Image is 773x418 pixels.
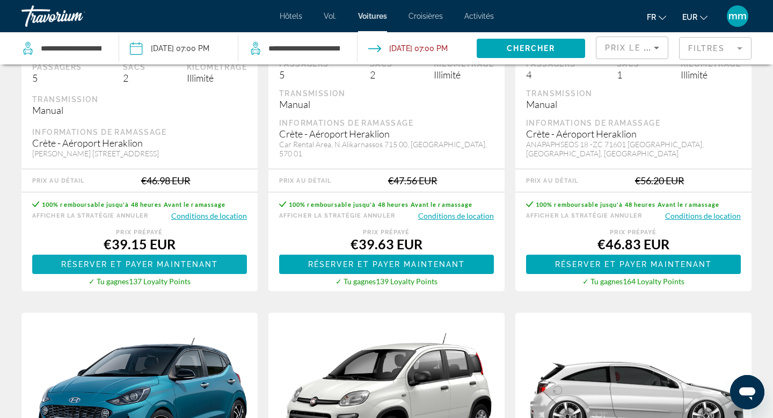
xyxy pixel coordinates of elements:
[526,229,741,236] div: Prix ​​prépayé
[279,229,494,236] div: Prix ​​prépayé
[279,128,494,140] div: Crète - Aéroport Heraklion
[129,277,191,286] span: 137 Loyalty Points
[279,255,494,274] button: Réserver et payer maintenant
[171,211,247,221] button: Conditions de location
[279,69,329,81] div: 5
[730,375,764,409] iframe: Bouton de lancement de la fenêtre de messagerie
[32,137,247,149] div: Crète - Aéroport Heraklion
[477,39,585,58] button: Chercher
[279,177,331,184] div: Prix au détail
[61,260,218,269] span: Réserver et payer maintenant
[130,32,209,64] button: Pickup date: Oct 22, 2025 07:00 PM
[280,12,302,20] a: Hôtels
[279,211,395,221] button: Afficher la stratégie Annuler
[32,62,82,72] div: Passagers
[647,13,656,21] font: fr
[526,140,741,158] div: ANAPAPHSEOS 18 -ZC 71601 [GEOGRAPHIC_DATA], [GEOGRAPHIC_DATA], [GEOGRAPHIC_DATA]
[123,72,146,84] div: 2
[536,201,719,208] span: 100% remboursable jusqu'à 48 heures Avant le ramassage
[32,177,84,184] div: Prix au détail
[279,118,494,128] div: Informations de ramassage
[368,32,448,64] button: Drop-off date: Oct 27, 2025 07:00 PM
[388,175,437,186] div: €47.56 EUR
[89,277,129,286] span: ✓ Tu gagnes
[526,89,741,98] div: Transmission
[526,98,741,110] div: Manual
[605,44,689,52] span: Prix ​​le plus bas
[32,72,82,84] div: 5
[279,140,494,158] div: Car Rental Area, N.Alikarnassos 715 00, [GEOGRAPHIC_DATA], 570 01
[279,98,494,110] div: Manual
[605,41,659,54] mat-select: Sort by
[32,149,247,158] div: [PERSON_NAME] [STREET_ADDRESS]
[526,255,741,274] button: Réserver et payer maintenant
[376,277,437,286] span: 139 Loyalty Points
[582,277,623,286] span: ✓ Tu gagnes
[682,13,697,21] font: EUR
[724,5,752,27] button: Menu utilisateur
[728,10,747,21] font: mm
[336,277,376,286] span: ✓ Tu gagnes
[526,211,642,221] button: Afficher la stratégie Annuler
[141,175,191,186] div: €46.98 EUR
[665,211,741,221] button: Conditions de location
[434,69,494,81] div: Illimité
[324,12,337,20] a: Vol.
[32,104,247,116] div: Manual
[289,201,472,208] span: 100% remboursable jusqu'à 48 heures Avant le ramassage
[42,201,225,208] span: 100% remboursable jusqu'à 48 heures Avant le ramassage
[555,260,712,269] span: Réserver et payer maintenant
[682,9,708,25] button: Changer de devise
[647,9,666,25] button: Changer de langue
[32,95,247,104] div: Transmission
[526,128,741,140] div: Crète - Aéroport Heraklion
[526,177,578,184] div: Prix au détail
[526,69,576,81] div: 4
[32,236,247,252] div: €39.15 EUR
[358,12,387,20] a: Voitures
[464,12,494,20] a: Activités
[623,277,684,286] span: 164 Loyalty Points
[21,2,129,30] a: Travorium
[526,118,741,128] div: Informations de ramassage
[308,260,465,269] span: Réserver et payer maintenant
[32,127,247,137] div: Informations de ramassage
[409,12,443,20] a: Croisières
[681,69,741,81] div: Illimité
[507,44,556,53] span: Chercher
[418,211,494,221] button: Conditions de location
[526,236,741,252] div: €46.83 EUR
[32,255,247,274] button: Réserver et payer maintenant
[370,69,393,81] div: 2
[679,37,752,60] button: Filter
[635,175,684,186] div: €56.20 EUR
[32,211,148,221] button: Afficher la stratégie Annuler
[187,72,247,84] div: Illimité
[279,236,494,252] div: €39.63 EUR
[279,89,494,98] div: Transmission
[32,229,247,236] div: Prix ​​prépayé
[617,69,640,81] div: 1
